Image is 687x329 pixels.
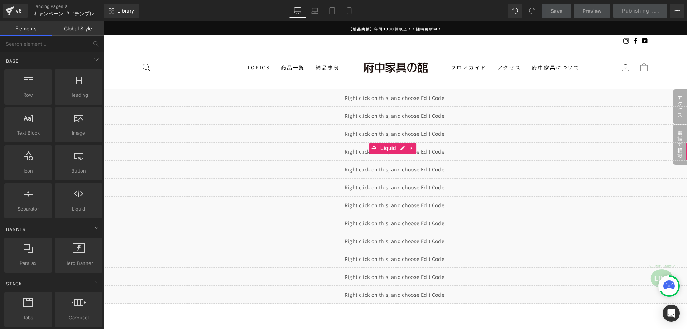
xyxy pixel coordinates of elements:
[6,260,50,267] span: Parallax
[3,4,28,18] a: v6
[253,35,331,57] img: 府中家具の館
[663,305,680,322] div: Open Intercom Messenger
[117,8,134,14] span: Library
[6,205,50,213] span: Separator
[5,226,26,233] span: Banner
[275,121,294,132] span: Liquid
[57,91,100,99] span: Heading
[33,11,102,16] span: キャンペーンLP（テンプレート）
[304,121,313,132] a: Expand / Collapse
[574,4,610,18] a: Preview
[172,39,207,53] a: 商品一覧
[341,4,358,18] a: Mobile
[57,260,100,267] span: Hero Banner
[207,39,242,53] a: 納品事例
[423,39,482,53] a: 府中家具について
[14,6,23,15] div: v6
[306,4,323,18] a: Laptop
[5,280,23,287] span: Stack
[57,167,100,175] span: Button
[551,7,562,15] span: Save
[40,4,544,10] a: 【納品実績】年間3000件以上！！随時更新中！
[670,4,684,18] button: More
[583,7,602,15] span: Preview
[77,32,506,60] div: Primary
[245,5,338,10] span: 【納品実績】年間3000件以上！！随時更新中！
[6,167,50,175] span: Icon
[5,58,19,64] span: Base
[289,4,306,18] a: Desktop
[6,129,50,137] span: Text Block
[389,39,423,53] a: アクセス
[323,4,341,18] a: Tablet
[6,314,50,321] span: Tabs
[57,314,100,321] span: Carousel
[138,39,172,53] a: TOPICS
[57,129,100,137] span: Image
[104,4,139,18] a: New Library
[33,4,116,9] a: Landing Pages
[57,205,100,213] span: Liquid
[342,39,389,53] a: フロアガイド
[525,4,539,18] button: Redo
[508,4,522,18] button: Undo
[52,21,104,36] a: Global Style
[6,91,50,99] span: Row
